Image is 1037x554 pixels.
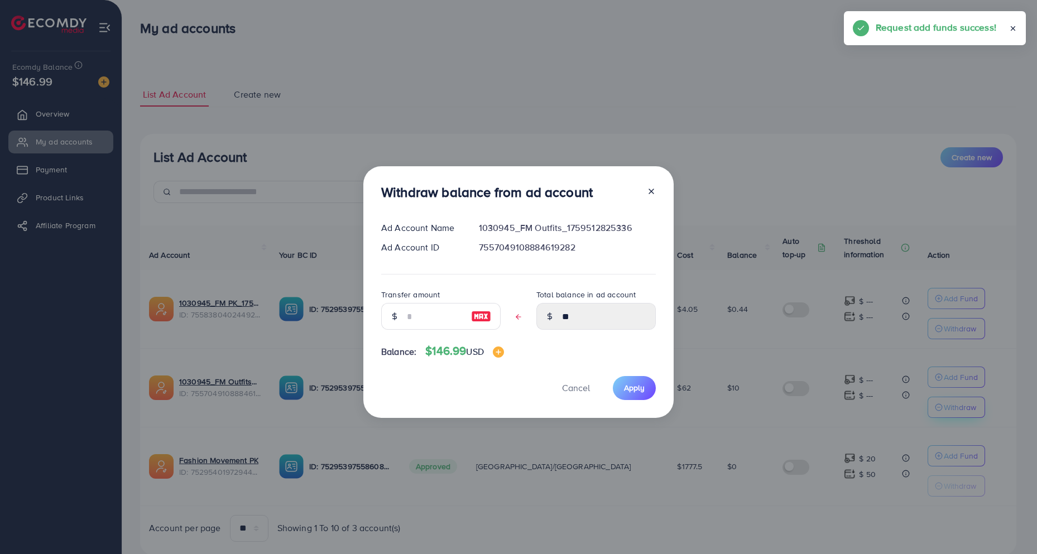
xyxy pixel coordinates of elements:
img: image [471,310,491,323]
label: Total balance in ad account [536,289,636,300]
h3: Withdraw balance from ad account [381,184,593,200]
div: Ad Account ID [372,241,470,254]
iframe: Chat [990,504,1029,546]
h5: Request add funds success! [876,20,996,35]
label: Transfer amount [381,289,440,300]
button: Apply [613,376,656,400]
div: Ad Account Name [372,221,470,234]
span: Balance: [381,345,416,358]
h4: $146.99 [425,344,504,358]
div: 1030945_FM Outfits_1759512825336 [470,221,665,234]
button: Cancel [548,376,604,400]
span: Apply [624,382,645,393]
div: 7557049108884619282 [470,241,665,254]
img: image [493,346,504,358]
span: Cancel [562,382,590,394]
span: USD [466,345,483,358]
